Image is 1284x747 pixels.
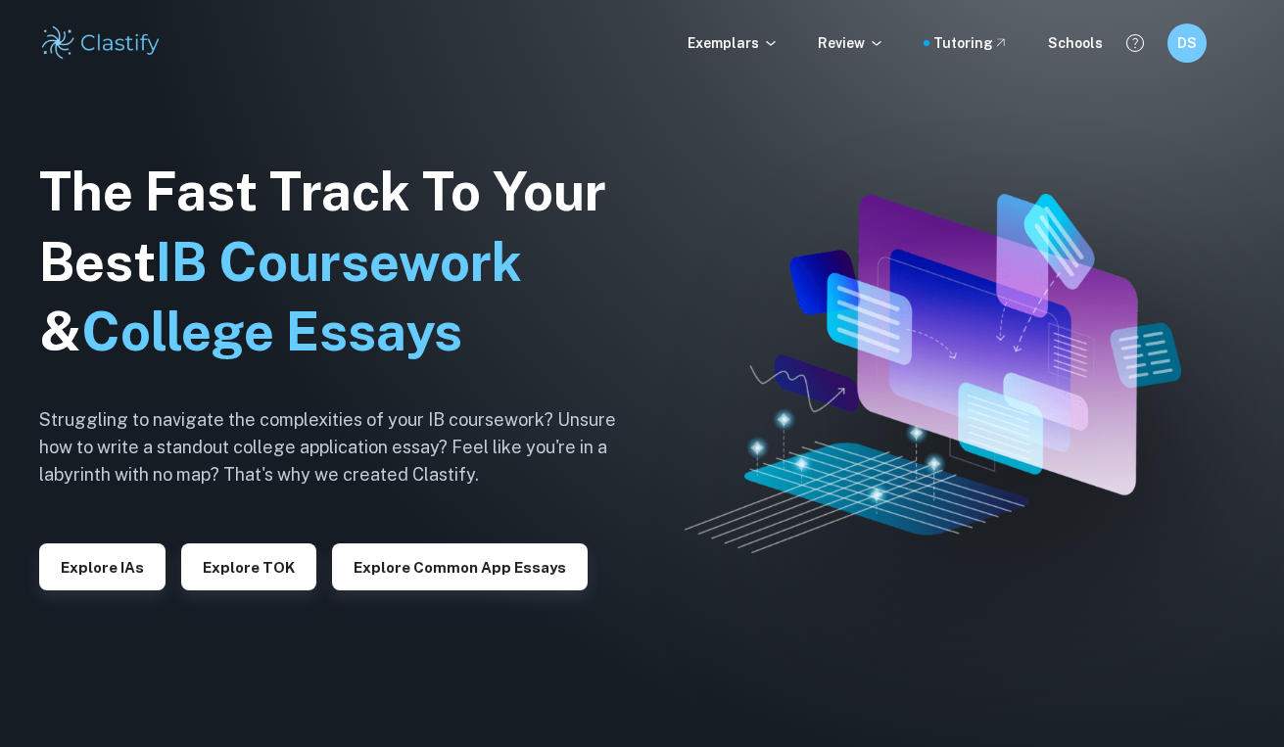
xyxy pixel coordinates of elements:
[81,301,462,362] span: College Essays
[39,406,646,489] h6: Struggling to navigate the complexities of your IB coursework? Unsure how to write a standout col...
[1118,26,1152,60] button: Help and Feedback
[181,543,316,590] button: Explore TOK
[332,557,588,576] a: Explore Common App essays
[685,194,1181,552] img: Clastify hero
[156,231,522,293] span: IB Coursework
[1167,23,1207,63] button: DS
[1175,32,1198,54] h6: DS
[332,543,588,590] button: Explore Common App essays
[933,32,1009,54] a: Tutoring
[1048,32,1103,54] a: Schools
[181,557,316,576] a: Explore TOK
[39,157,646,368] h1: The Fast Track To Your Best &
[39,543,166,590] button: Explore IAs
[818,32,884,54] p: Review
[39,557,166,576] a: Explore IAs
[39,23,164,63] img: Clastify logo
[688,32,779,54] p: Exemplars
